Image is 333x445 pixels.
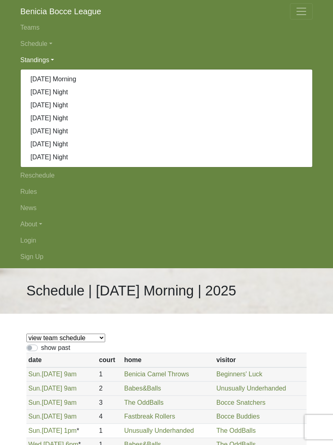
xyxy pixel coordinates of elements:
[20,167,313,184] a: Reschedule
[124,399,164,406] a: The OddBalls
[28,413,77,420] a: Sun.[DATE] 9am
[97,367,122,382] td: 1
[20,184,313,200] a: Rules
[21,99,312,112] a: [DATE] Night
[21,86,312,99] a: [DATE] Night
[20,232,313,249] a: Login
[97,353,122,367] th: court
[216,427,256,434] a: The OddBalls
[20,36,313,52] a: Schedule
[214,353,307,367] th: visitor
[124,413,175,420] a: Fastbreak Rollers
[28,413,42,420] span: Sun.
[124,371,189,378] a: Benicia Camel Throws
[28,385,42,392] span: Sun.
[97,395,122,410] td: 3
[28,371,42,378] span: Sun.
[20,52,313,68] a: Standings
[26,282,236,299] h1: Schedule | [DATE] Morning | 2025
[20,249,313,265] a: Sign Up
[290,3,313,20] button: Toggle navigation
[216,399,266,406] a: Bocce Snatchers
[21,112,312,125] a: [DATE] Night
[21,138,312,151] a: [DATE] Night
[97,410,122,424] td: 4
[216,385,286,392] a: Unusually Underhanded
[20,3,101,20] a: Benicia Bocce League
[97,382,122,396] td: 2
[21,151,312,164] a: [DATE] Night
[21,125,312,138] a: [DATE] Night
[20,69,313,167] div: Standings
[216,371,262,378] a: Beginners' Luck
[28,385,77,392] a: Sun.[DATE] 9am
[124,427,194,434] a: Unusually Underhanded
[41,343,70,353] label: show past
[20,216,313,232] a: About
[21,73,312,86] a: [DATE] Morning
[97,423,122,438] td: 1
[28,427,77,434] a: Sun.[DATE] 1pm
[28,427,42,434] span: Sun.
[124,385,161,392] a: Babes&Balls
[216,413,260,420] a: Bocce Buddies
[20,20,313,36] a: Teams
[28,371,77,378] a: Sun.[DATE] 9am
[28,399,42,406] span: Sun.
[28,399,77,406] a: Sun.[DATE] 9am
[26,353,97,367] th: date
[20,200,313,216] a: News
[122,353,214,367] th: home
